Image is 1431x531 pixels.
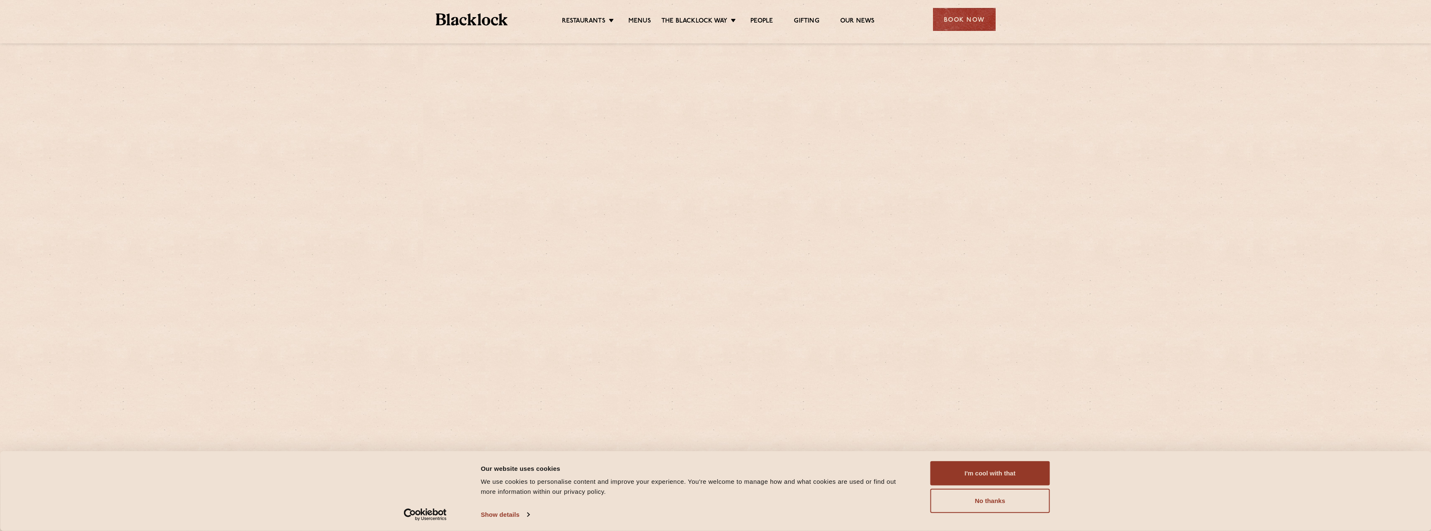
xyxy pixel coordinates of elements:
[930,461,1050,485] button: I'm cool with that
[628,17,651,26] a: Menus
[481,463,912,473] div: Our website uses cookies
[481,477,912,497] div: We use cookies to personalise content and improve your experience. You're welcome to manage how a...
[389,508,462,521] a: Usercentrics Cookiebot - opens in a new window
[481,508,529,521] a: Show details
[661,17,727,26] a: The Blacklock Way
[436,13,508,25] img: BL_Textured_Logo-footer-cropped.svg
[933,8,996,31] div: Book Now
[562,17,605,26] a: Restaurants
[840,17,875,26] a: Our News
[794,17,819,26] a: Gifting
[750,17,773,26] a: People
[930,489,1050,513] button: No thanks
